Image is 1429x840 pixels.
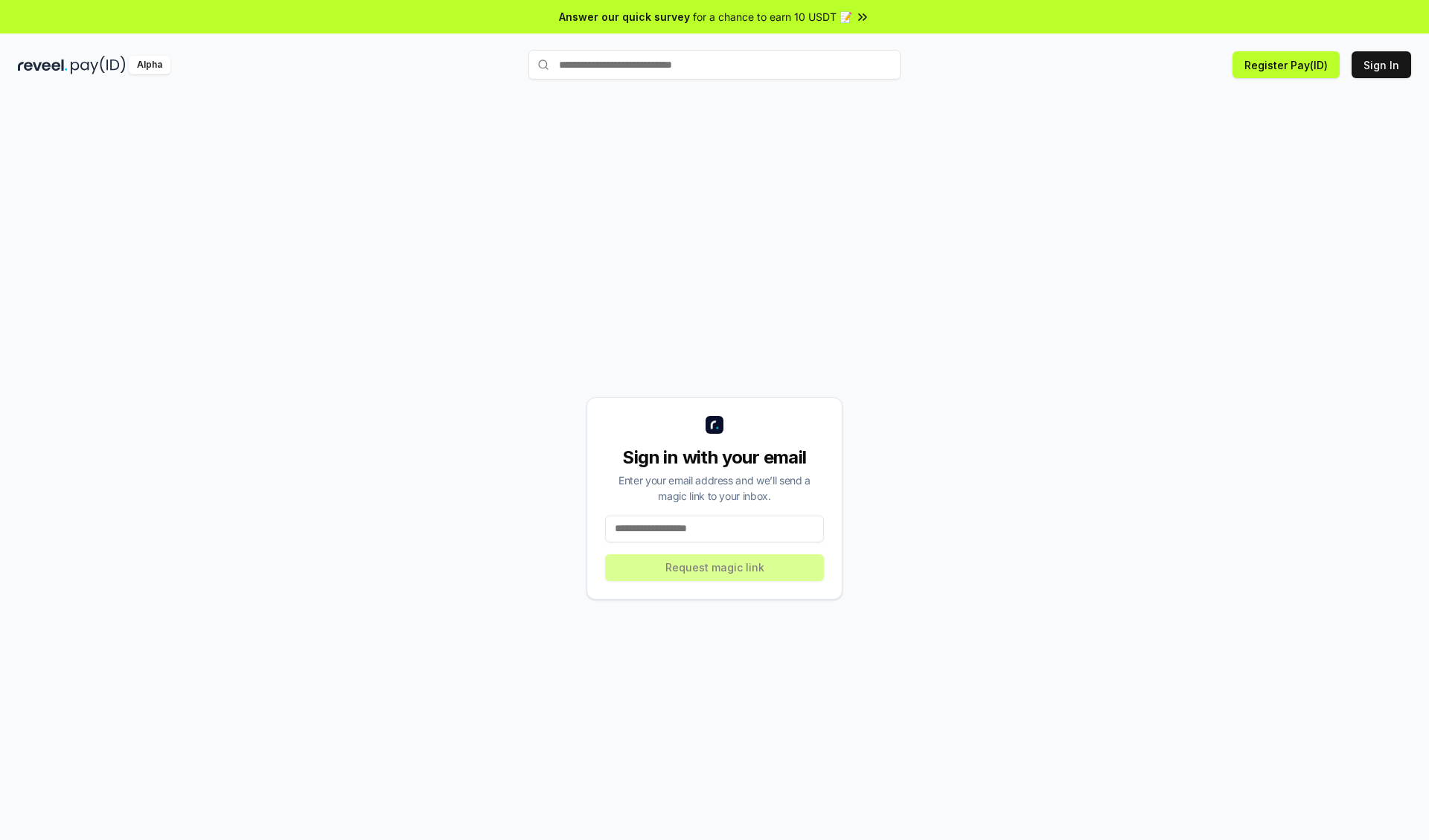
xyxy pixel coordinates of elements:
img: pay_id [71,56,126,74]
div: Enter your email address and we’ll send a magic link to your inbox. [605,472,824,504]
button: Sign In [1352,51,1411,78]
span: Answer our quick survey [559,9,690,25]
div: Alpha [129,56,170,74]
img: reveel_dark [18,56,68,74]
span: for a chance to earn 10 USDT 📝 [693,9,852,25]
img: logo_small [706,416,723,434]
div: Sign in with your email [605,446,824,469]
button: Register Pay(ID) [1233,51,1340,78]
